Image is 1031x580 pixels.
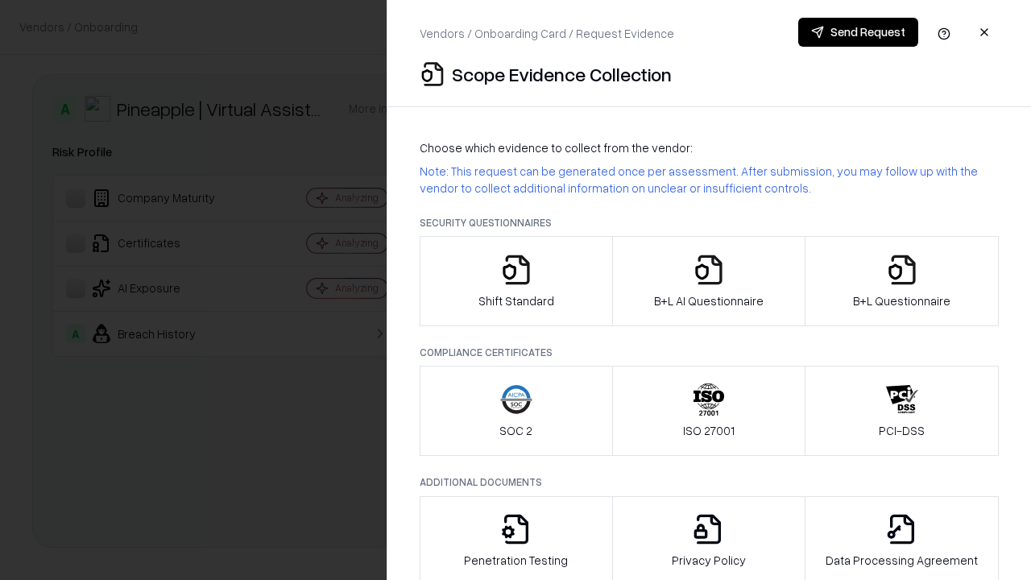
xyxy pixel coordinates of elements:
p: PCI-DSS [879,422,925,439]
button: ISO 27001 [612,366,806,456]
button: Send Request [798,18,918,47]
button: Shift Standard [420,236,613,326]
p: Choose which evidence to collect from the vendor: [420,139,999,156]
p: Privacy Policy [672,552,746,569]
p: SOC 2 [499,422,532,439]
button: PCI-DSS [805,366,999,456]
p: Compliance Certificates [420,346,999,359]
p: Vendors / Onboarding Card / Request Evidence [420,25,674,42]
p: B+L AI Questionnaire [654,292,764,309]
p: Scope Evidence Collection [452,61,672,87]
button: SOC 2 [420,366,613,456]
p: ISO 27001 [683,422,735,439]
p: Shift Standard [478,292,554,309]
p: Security Questionnaires [420,216,999,230]
p: Additional Documents [420,475,999,489]
button: B+L AI Questionnaire [612,236,806,326]
p: Note: This request can be generated once per assessment. After submission, you may follow up with... [420,163,999,197]
button: B+L Questionnaire [805,236,999,326]
p: Penetration Testing [464,552,568,569]
p: B+L Questionnaire [853,292,950,309]
p: Data Processing Agreement [826,552,978,569]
